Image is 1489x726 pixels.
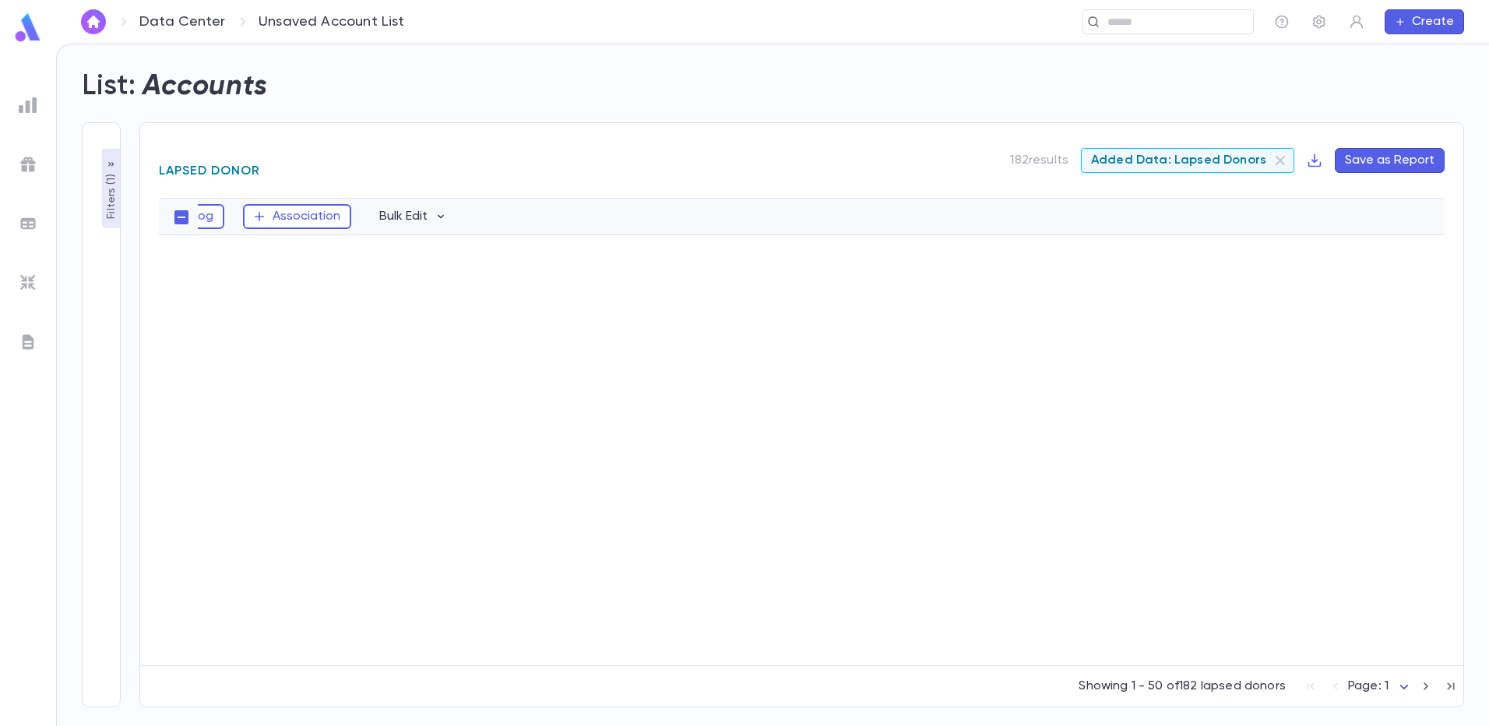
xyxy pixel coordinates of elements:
img: reports_grey.c525e4749d1bce6a11f5fe2a8de1b229.svg [19,96,37,115]
img: imports_grey.530a8a0e642e233f2baf0ef88e8c9fcb.svg [19,273,37,292]
p: Unsaved Account List [259,13,405,30]
img: logo [12,12,44,43]
h2: Accounts [143,69,268,104]
span: Lapsed Donor [159,164,260,179]
p: Filters ( 1 ) [104,171,119,219]
p: Showing 1 - 50 of 182 lapsed donors [1079,678,1286,694]
a: Data Center [139,13,225,30]
h2: List: [82,69,136,104]
img: batches_grey.339ca447c9d9533ef1741baa751efc33.svg [19,214,37,233]
span: Page: 1 [1348,680,1389,693]
button: Save as Report [1335,148,1445,173]
button: Create [1385,9,1464,34]
img: letters_grey.7941b92b52307dd3b8a917253454ce1c.svg [19,333,37,351]
button: Filters (1) [102,149,121,228]
img: campaigns_grey.99e729a5f7ee94e3726e6486bddda8f1.svg [19,155,37,174]
span: Added Data: Lapsed Donors [1082,153,1276,168]
button: Bulk Edit [370,204,456,229]
div: Page: 1 [1348,675,1413,699]
img: home_white.a664292cf8c1dea59945f0da9f25487c.svg [84,16,103,28]
p: 182 results [1010,153,1068,168]
button: Association [243,204,351,229]
div: Added Data: Lapsed Donors [1081,148,1294,173]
